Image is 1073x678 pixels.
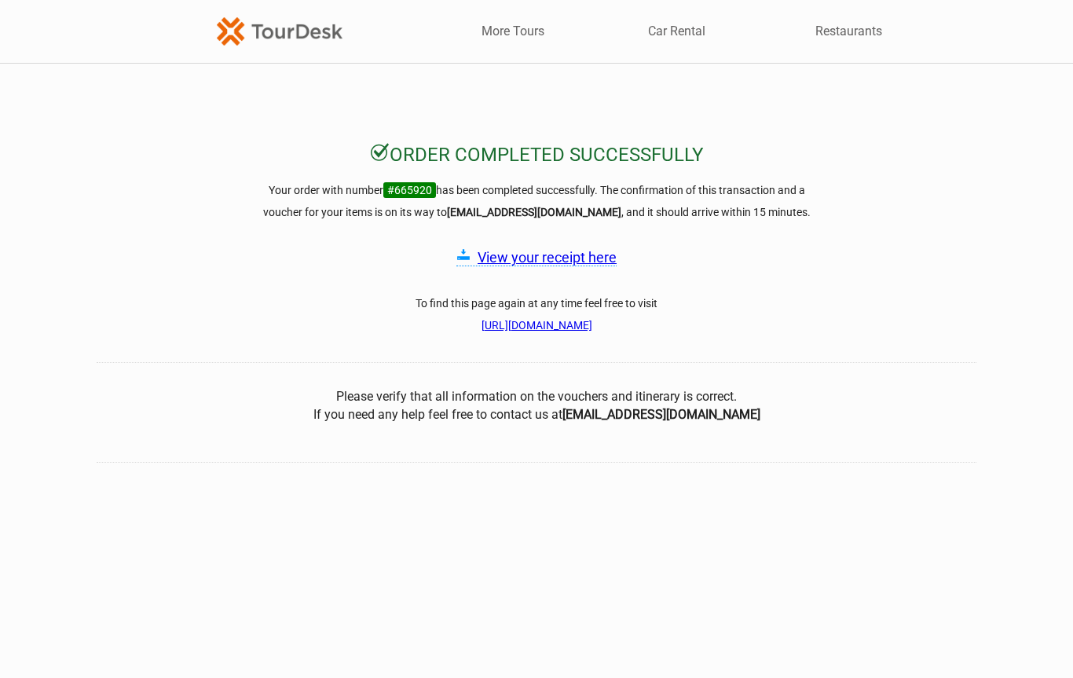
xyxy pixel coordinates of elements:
img: TourDesk-logo-td-orange-v1.png [217,17,342,45]
a: [URL][DOMAIN_NAME] [482,319,592,332]
a: Car Rental [648,23,705,40]
center: Please verify that all information on the vouchers and itinerary is correct. If you need any help... [97,388,976,423]
h3: Your order with number has been completed successfully. The confirmation of this transaction and ... [254,179,819,223]
a: Restaurants [815,23,882,40]
a: View your receipt here [478,249,617,266]
h3: To find this page again at any time feel free to visit [254,292,819,336]
a: More Tours [482,23,544,40]
b: [EMAIL_ADDRESS][DOMAIN_NAME] [562,407,760,422]
span: #665920 [383,182,436,198]
strong: [EMAIL_ADDRESS][DOMAIN_NAME] [447,206,621,218]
